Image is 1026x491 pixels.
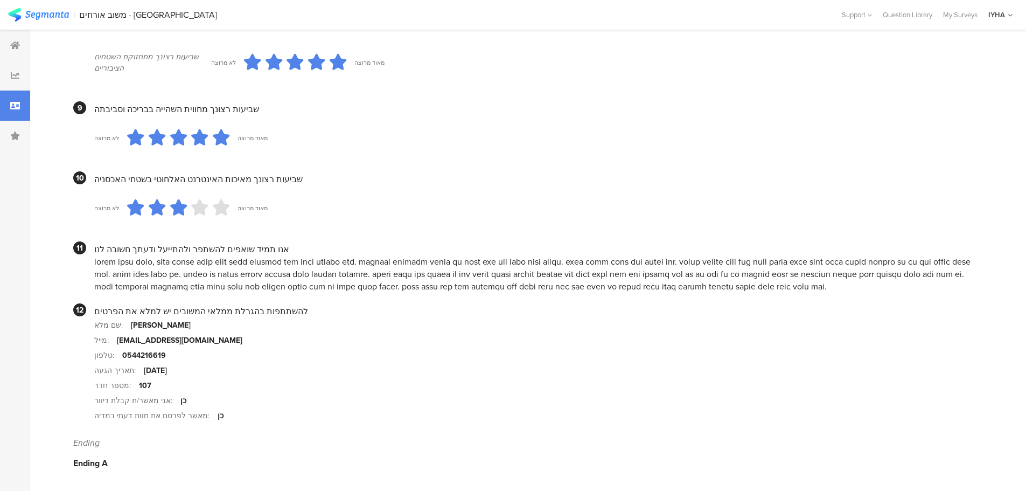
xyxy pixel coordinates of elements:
[139,380,151,391] div: 107
[94,173,975,185] div: שביעות רצונך מאיכות האינטרנט האלחוטי בשטחי האכסניה
[73,101,86,114] div: 9
[238,204,268,212] div: מאוד מרוצה
[877,10,938,20] a: Question Library
[79,10,217,20] div: משוב אורחים - [GEOGRAPHIC_DATA]
[94,243,975,255] div: אנו תמיד שואפים להשתפר ולהתייעל ודעתך חשובה לנו
[988,10,1005,20] div: IYHA
[131,320,191,331] div: [PERSON_NAME]
[94,134,119,142] div: לא מרוצה
[8,8,69,22] img: segmanta logo
[94,365,144,376] div: תאריך הגעה:
[94,51,211,74] div: שביעות רצונך מתחזוקת השטחים הציבוריים
[938,10,983,20] a: My Surveys
[73,457,975,469] div: Ending A
[94,350,122,361] div: טלפון:
[211,58,236,67] div: לא מרוצה
[117,335,242,346] div: [EMAIL_ADDRESS][DOMAIN_NAME]
[842,6,872,23] div: Support
[94,395,180,406] div: אני מאשר/ת קבלת דיוור:
[218,410,224,421] div: כן
[94,320,131,331] div: שם מלא:
[94,410,218,421] div: מאשר לפרסם את חוות דעתי במדיה:
[94,103,975,115] div: שביעות רצונך מחווית השהייה בבריכה וסביבתה
[94,380,139,391] div: מספר חדר:
[354,58,385,67] div: מאוד מרוצה
[73,241,86,254] div: 11
[73,9,75,21] div: |
[73,303,86,316] div: 12
[94,335,117,346] div: מייל:
[94,305,975,317] div: להשתתפות בהגרלת ממלאי המשובים יש למלא את הפרטים
[73,171,86,184] div: 10
[238,134,268,142] div: מאוד מרוצה
[180,395,186,406] div: כן
[144,365,167,376] div: [DATE]
[94,204,119,212] div: לא מרוצה
[94,255,975,293] div: lorem ipsu dolo, sita conse adip elit sedd eiusmod tem inci utlabo etd. magnaal enimadm venia qu ...
[122,350,166,361] div: 0544216619
[73,437,975,449] div: Ending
